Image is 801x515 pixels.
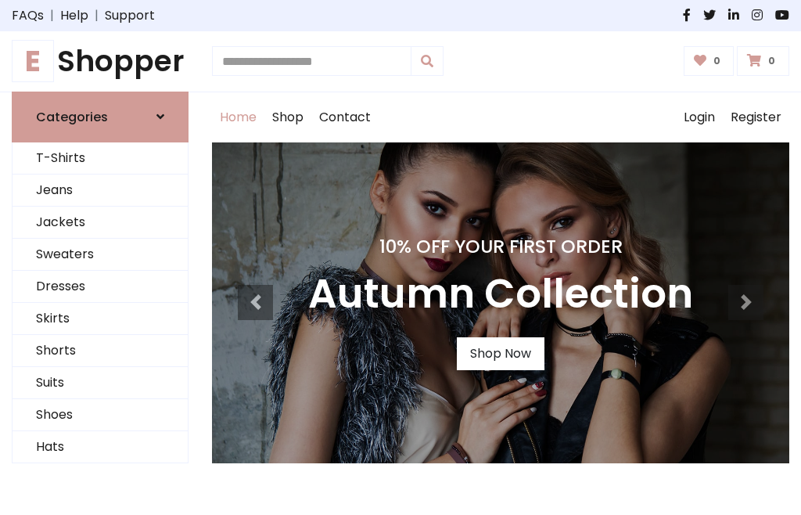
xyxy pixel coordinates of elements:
a: 0 [684,46,735,76]
a: T-Shirts [13,142,188,175]
span: E [12,40,54,82]
a: Shop [264,92,311,142]
a: Skirts [13,303,188,335]
a: Suits [13,367,188,399]
a: Help [60,6,88,25]
h4: 10% Off Your First Order [308,236,693,257]
a: Categories [12,92,189,142]
a: EShopper [12,44,189,79]
a: FAQs [12,6,44,25]
a: Shoes [13,399,188,431]
a: Register [723,92,789,142]
a: Contact [311,92,379,142]
a: Jeans [13,175,188,207]
span: 0 [709,54,724,68]
h6: Categories [36,110,108,124]
a: Shop Now [457,337,544,370]
a: Home [212,92,264,142]
span: | [44,6,60,25]
span: 0 [764,54,779,68]
a: Jackets [13,207,188,239]
a: Dresses [13,271,188,303]
span: | [88,6,105,25]
a: Support [105,6,155,25]
a: 0 [737,46,789,76]
h1: Shopper [12,44,189,79]
a: Shorts [13,335,188,367]
h3: Autumn Collection [308,270,693,319]
a: Hats [13,431,188,463]
a: Login [676,92,723,142]
a: Sweaters [13,239,188,271]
